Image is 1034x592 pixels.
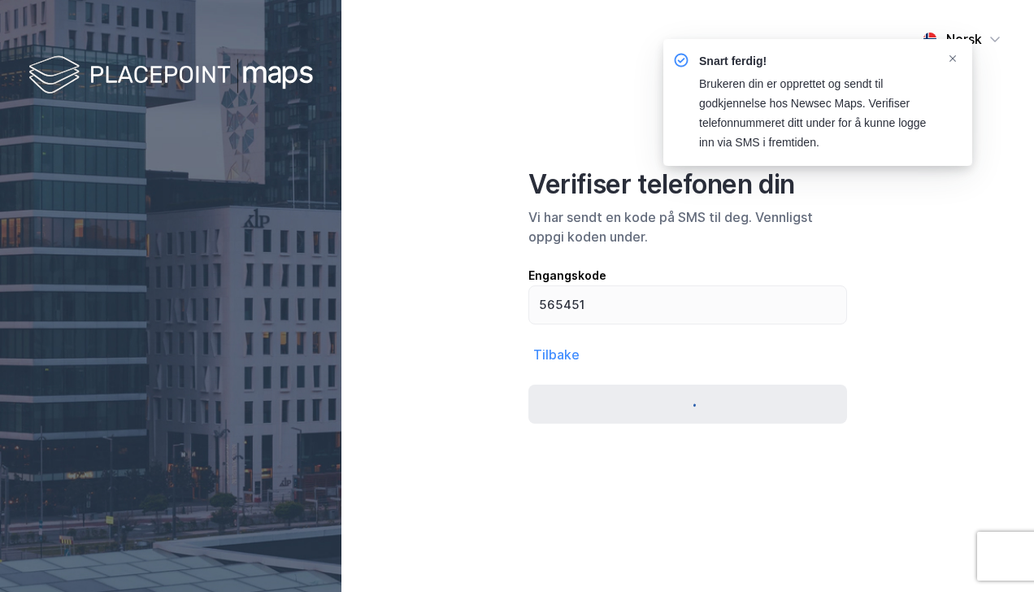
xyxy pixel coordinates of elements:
[528,168,847,201] div: Verifiser telefonen din
[953,514,1034,592] iframe: Chat Widget
[699,75,933,153] div: Brukeren din er opprettet og sendt til godkjennelse hos Newsec Maps. Verifiser telefonnummeret di...
[528,344,584,365] button: Tilbake
[946,29,982,49] div: Norsk
[699,52,933,72] div: Snart ferdig!
[28,52,313,100] img: logo-white.f07954bde2210d2a523dddb988cd2aa7.svg
[528,266,847,285] div: Engangskode
[953,514,1034,592] div: Kontrollprogram for chat
[528,207,847,246] div: Vi har sendt en kode på SMS til deg. Vennligst oppgi koden under.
